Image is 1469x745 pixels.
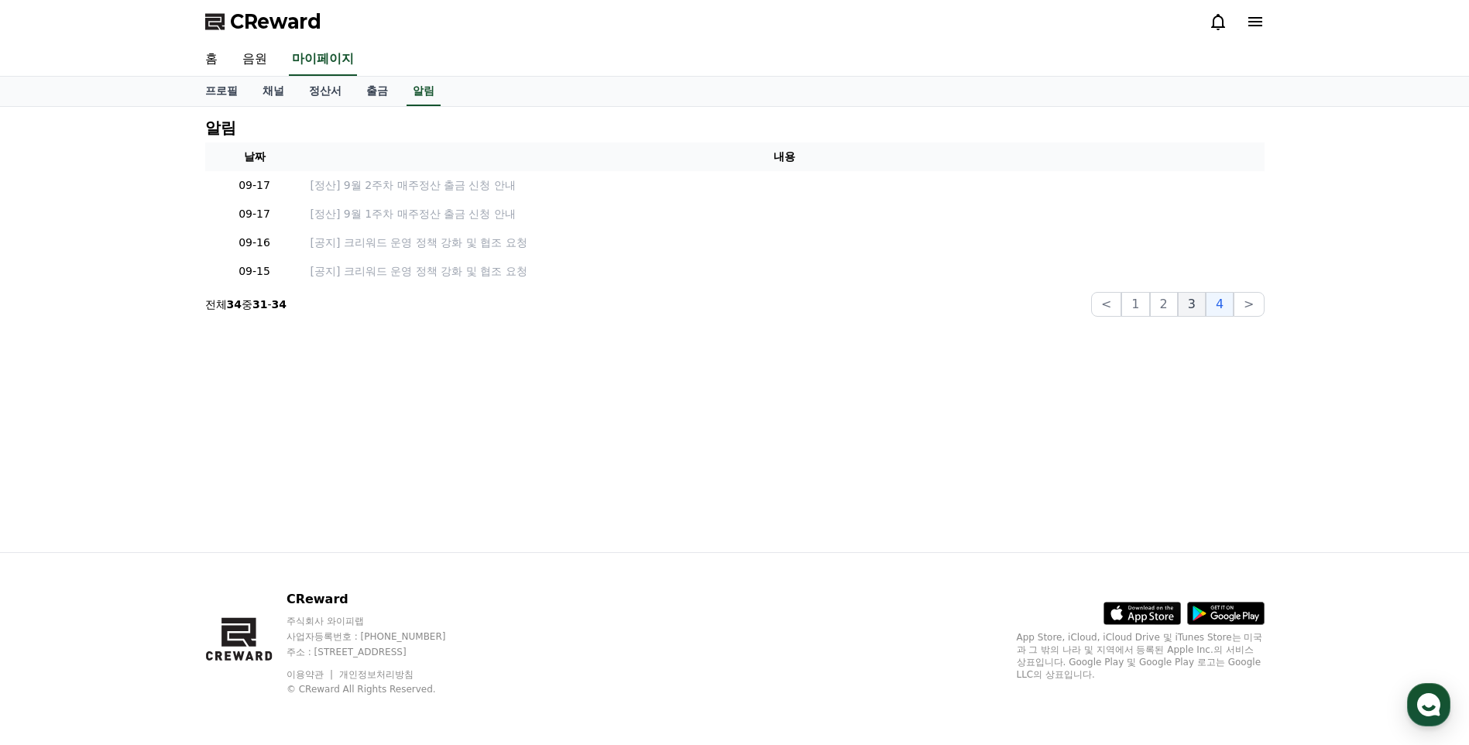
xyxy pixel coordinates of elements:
[272,298,287,311] strong: 34
[1150,292,1178,317] button: 2
[250,77,297,106] a: 채널
[297,77,354,106] a: 정산서
[354,77,400,106] a: 출금
[239,514,258,527] span: 설정
[227,298,242,311] strong: 34
[1234,292,1264,317] button: >
[287,683,475,695] p: © CReward All Rights Reserved.
[1091,292,1121,317] button: <
[205,297,287,312] p: 전체 중 -
[339,669,414,680] a: 개인정보처리방침
[1206,292,1234,317] button: 4
[252,298,267,311] strong: 31
[211,263,298,280] p: 09-15
[311,263,1258,280] a: [공지] 크리워드 운영 정책 강화 및 협조 요청
[311,206,1258,222] a: [정산] 9월 1주차 매주정산 출금 신청 안내
[211,206,298,222] p: 09-17
[49,514,58,527] span: 홈
[142,515,160,527] span: 대화
[311,177,1258,194] a: [정산] 9월 2주차 매주정산 출금 신청 안내
[193,77,250,106] a: 프로필
[1121,292,1149,317] button: 1
[205,142,304,171] th: 날짜
[407,77,441,106] a: 알림
[1178,292,1206,317] button: 3
[102,491,200,530] a: 대화
[311,235,1258,251] a: [공지] 크리워드 운영 정책 강화 및 협조 요청
[304,142,1265,171] th: 내용
[287,590,475,609] p: CReward
[287,646,475,658] p: 주소 : [STREET_ADDRESS]
[230,43,280,76] a: 음원
[211,235,298,251] p: 09-16
[193,43,230,76] a: 홈
[205,9,321,34] a: CReward
[230,9,321,34] span: CReward
[287,669,335,680] a: 이용약관
[1017,631,1265,681] p: App Store, iCloud, iCloud Drive 및 iTunes Store는 미국과 그 밖의 나라 및 지역에서 등록된 Apple Inc.의 서비스 상표입니다. Goo...
[211,177,298,194] p: 09-17
[200,491,297,530] a: 설정
[5,491,102,530] a: 홈
[289,43,357,76] a: 마이페이지
[205,119,236,136] h4: 알림
[287,630,475,643] p: 사업자등록번호 : [PHONE_NUMBER]
[287,615,475,627] p: 주식회사 와이피랩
